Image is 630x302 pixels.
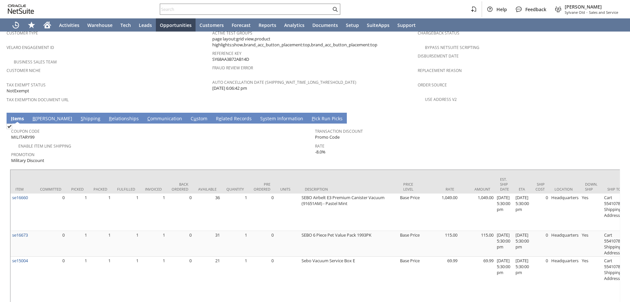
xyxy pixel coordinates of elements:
span: Leads [139,22,152,28]
td: 115.00 [459,231,495,257]
a: SuiteApps [363,18,393,32]
span: Activities [59,22,79,28]
div: Est. Ship Date [500,177,509,192]
div: Price Level [403,182,418,192]
a: Rate [315,143,325,149]
div: Fulfilled [117,187,135,192]
td: 1 [66,194,89,231]
a: Active Test Groups [212,30,252,36]
a: Support [393,18,420,32]
td: 1 [221,231,249,257]
td: 0 [167,194,193,231]
a: Enable Item Line Shipping [18,143,71,149]
a: System Information [259,115,305,123]
a: Relationships [107,115,140,123]
td: 1 [221,194,249,231]
a: Communication [146,115,184,123]
a: Items [9,115,26,123]
a: Pick Run Picks [310,115,344,123]
span: page layout:grid view,product highlights:show,brand_acc_button_placement:top,brand_acc_button_pla... [212,36,415,48]
td: Base Price [398,194,423,231]
td: Yes [580,231,602,257]
span: R [109,115,112,122]
div: Ship To [607,187,622,192]
a: Custom [189,115,209,123]
a: Customer Type [7,30,38,36]
span: Sylvane Old [565,10,585,15]
a: Unrolled view on [612,114,619,122]
div: Down. Ship [585,182,598,192]
a: se16673 [12,232,28,238]
a: Shipping [79,115,102,123]
td: Headquarters [550,231,580,257]
td: Cart 5541078: Shipping Address [602,194,627,231]
div: Rate [428,187,454,192]
td: 0 [249,194,275,231]
a: Tax Exempt Status [7,82,46,88]
a: Use Address V2 [425,97,457,102]
a: se16660 [12,195,28,200]
svg: Recent Records [12,21,20,29]
a: Activities [55,18,83,32]
td: 115.00 [423,231,459,257]
span: SY68AA3B72AB14D [212,56,249,62]
span: Warehouse [87,22,113,28]
td: 1 [140,231,167,257]
div: Amount [464,187,490,192]
span: Opportunities [160,22,192,28]
a: Chargeback Status [418,30,459,36]
td: 1 [140,194,167,231]
a: Transaction Discount [315,128,363,134]
a: Opportunities [156,18,196,32]
td: [DATE] 5:30:00 pm [514,194,531,231]
svg: Search [331,5,339,13]
td: [DATE] 5:30:00 pm [514,231,531,257]
td: 1 [66,231,89,257]
td: 0 [531,194,550,231]
td: Headquarters [550,194,580,231]
span: [DATE] 6:06:42 pm [212,85,247,91]
span: -8.0% [315,149,325,155]
span: Military Discount [11,157,44,164]
svg: Home [43,21,51,29]
a: Reference Key [212,51,241,56]
a: Customers [196,18,228,32]
div: Pre Ordered [254,182,270,192]
span: y [263,115,265,122]
a: Auto Cancellation Date (shipping_wait_time_long_threshold_date) [212,80,356,85]
a: Leads [135,18,156,32]
td: Yes [580,194,602,231]
td: Cart 5541078: Shipping Address [602,231,627,257]
span: Help [496,6,507,12]
span: e [219,115,221,122]
div: Units [280,187,295,192]
td: 31 [193,231,221,257]
svg: logo [8,5,34,14]
span: SuiteApps [367,22,389,28]
span: Documents [312,22,338,28]
td: 0 [531,231,550,257]
span: Tech [120,22,131,28]
span: Setup [346,22,359,28]
a: Bypass NetSuite Scripting [425,45,479,50]
a: Documents [308,18,342,32]
a: Setup [342,18,363,32]
td: 1 [112,231,140,257]
div: Back Ordered [172,182,188,192]
a: Order Source [418,82,447,88]
a: Replacement reason [418,68,462,73]
span: [PERSON_NAME] [565,4,618,10]
div: ETA [519,187,526,192]
a: Customer Niche [7,68,41,73]
td: 1 [112,194,140,231]
span: u [194,115,197,122]
a: Coupon Code [11,128,40,134]
svg: Shortcuts [28,21,35,29]
div: Quantity [226,187,244,192]
div: Ship Cost [535,182,545,192]
td: 0 [35,194,66,231]
a: Related Records [214,115,253,123]
img: Checked [7,124,12,129]
td: Base Price [398,231,423,257]
a: Warehouse [83,18,116,32]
